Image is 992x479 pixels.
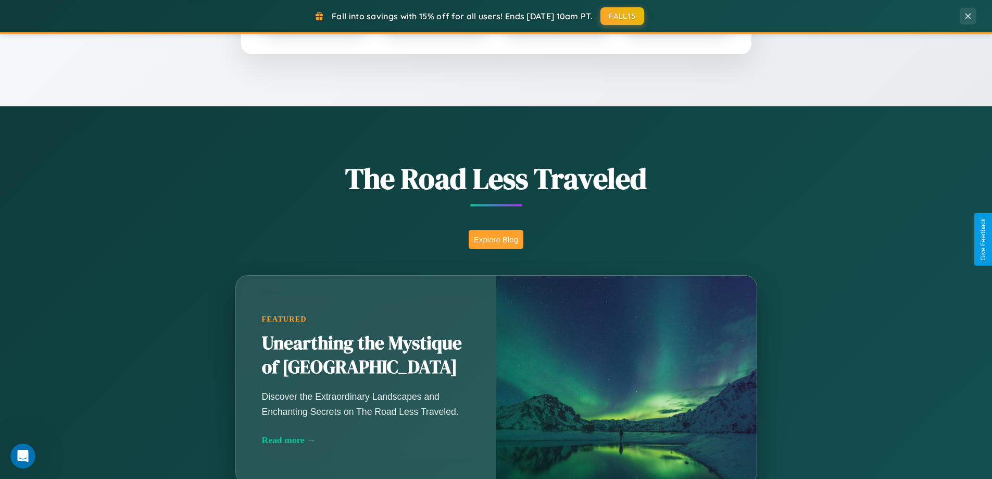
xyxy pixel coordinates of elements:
button: Explore Blog [469,230,523,249]
h2: Unearthing the Mystique of [GEOGRAPHIC_DATA] [262,331,470,379]
button: FALL15 [600,7,644,25]
div: Read more → [262,435,470,446]
div: Featured [262,315,470,324]
iframe: Intercom live chat [10,444,35,469]
p: Discover the Extraordinary Landscapes and Enchanting Secrets on The Road Less Traveled. [262,389,470,419]
span: Fall into savings with 15% off for all users! Ends [DATE] 10am PT. [332,11,593,21]
h1: The Road Less Traveled [184,158,809,199]
div: Give Feedback [980,218,987,261]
